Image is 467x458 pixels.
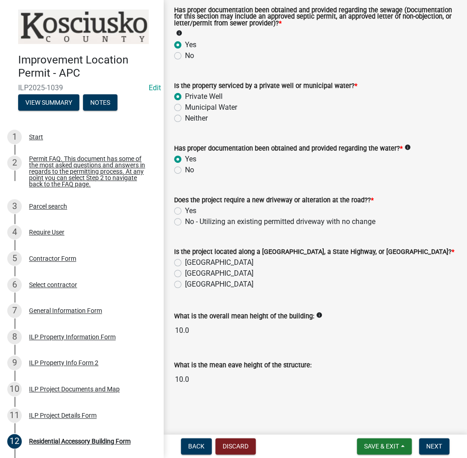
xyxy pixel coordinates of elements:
[18,10,149,44] img: Kosciusko County, Indiana
[7,434,22,448] div: 12
[174,83,357,89] label: Is the property serviced by a private well or municipal water?
[181,438,212,454] button: Back
[185,154,196,165] label: Yes
[185,205,196,216] label: Yes
[18,99,79,107] wm-modal-confirm: Summary
[83,99,117,107] wm-modal-confirm: Notes
[426,443,442,450] span: Next
[185,268,253,279] label: [GEOGRAPHIC_DATA]
[185,257,253,268] label: [GEOGRAPHIC_DATA]
[174,146,403,152] label: Has proper documentation been obtained and provided regarding the water?
[188,443,204,450] span: Back
[149,83,161,92] a: Edit
[185,279,253,290] label: [GEOGRAPHIC_DATA]
[7,156,22,170] div: 2
[29,229,64,235] div: Require User
[29,134,43,140] div: Start
[29,156,149,187] div: Permit FAQ. This document has some of the most asked questions and answers in regards to the perm...
[174,362,311,369] label: What is the mean eave height of the structure:
[29,282,77,288] div: Select contractor
[29,386,120,392] div: ILP Project Documents and Map
[357,438,412,454] button: Save & Exit
[7,356,22,370] div: 9
[149,83,161,92] wm-modal-confirm: Edit Application Number
[29,255,76,262] div: Contractor Form
[29,203,67,210] div: Parcel search
[29,438,131,444] div: Residential Accessory Building Form
[29,307,102,314] div: General Information Form
[7,199,22,214] div: 3
[185,39,196,50] label: Yes
[215,438,256,454] button: Discard
[7,330,22,344] div: 8
[29,360,98,366] div: ILP Property Info Form 2
[18,83,145,92] span: ILP2025-1039
[185,102,237,113] label: Municipal Water
[185,50,194,61] label: No
[18,94,79,111] button: View Summary
[29,334,116,340] div: ILP Property Information Form
[7,278,22,292] div: 6
[174,249,454,255] label: Is the project located along a [GEOGRAPHIC_DATA], a State Highway, or [GEOGRAPHIC_DATA]?
[7,303,22,318] div: 7
[7,130,22,144] div: 1
[7,225,22,239] div: 4
[174,7,456,27] label: Has proper documentation been obtained and provided regarding the sewage (Documentation for this ...
[83,94,117,111] button: Notes
[18,54,156,80] h4: Improvement Location Permit - APC
[174,197,374,204] label: Does the project require a new driveway or alteration at the road??
[7,251,22,266] div: 5
[404,144,411,151] i: info
[174,313,314,320] label: What is the overall mean height of the building:
[176,30,182,36] i: info
[185,216,375,227] label: No - Utilizing an existing permitted driveway with no change
[7,382,22,396] div: 10
[185,165,194,175] label: No
[29,412,97,419] div: ILP Project Details Form
[419,438,449,454] button: Next
[185,113,208,124] label: Neither
[364,443,399,450] span: Save & Exit
[316,312,322,318] i: info
[185,91,223,102] label: Private Well
[7,408,22,423] div: 11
